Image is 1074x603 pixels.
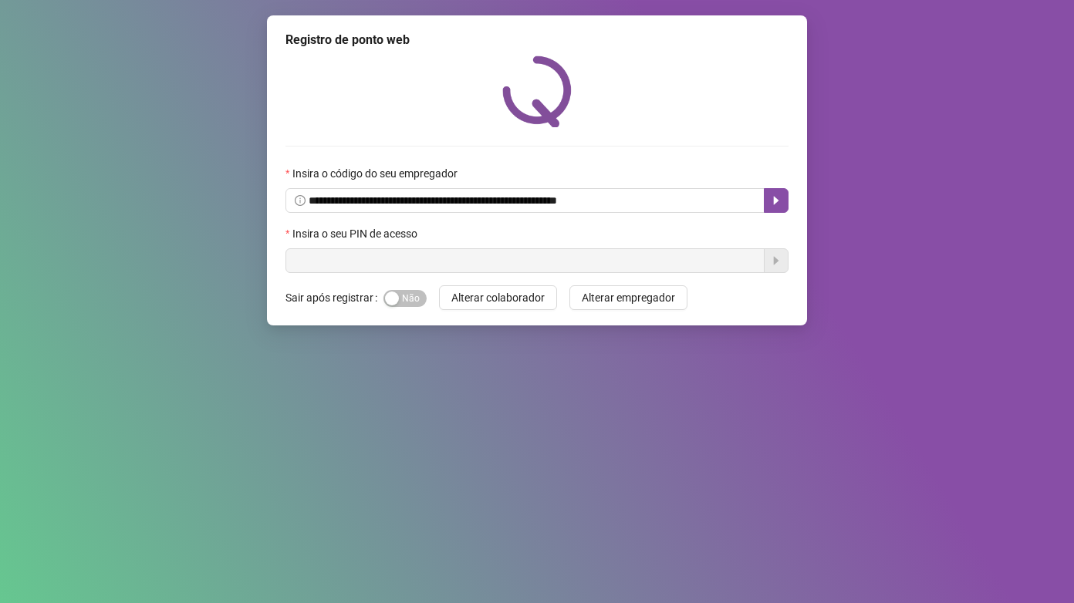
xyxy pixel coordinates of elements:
[285,165,468,182] label: Insira o código do seu empregador
[770,194,782,207] span: caret-right
[502,56,572,127] img: QRPoint
[582,289,675,306] span: Alterar empregador
[285,31,789,49] div: Registro de ponto web
[451,289,545,306] span: Alterar colaborador
[285,225,427,242] label: Insira o seu PIN de acesso
[295,195,306,206] span: info-circle
[285,285,383,310] label: Sair após registrar
[569,285,687,310] button: Alterar empregador
[439,285,557,310] button: Alterar colaborador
